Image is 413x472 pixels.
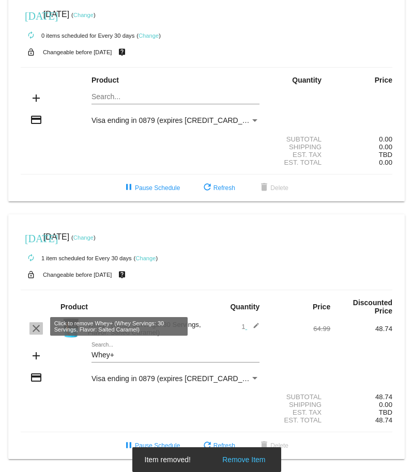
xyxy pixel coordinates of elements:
span: Delete [258,184,288,192]
mat-icon: live_help [116,268,128,281]
small: ( ) [71,12,96,18]
span: 48.74 [375,416,392,424]
mat-icon: [DATE] [25,231,37,244]
button: Pause Schedule [114,436,188,455]
button: Delete [250,436,297,455]
strong: Quantity [230,303,259,311]
mat-icon: refresh [201,182,213,194]
small: 0 items scheduled for Every 30 days [21,33,134,39]
div: Est. Total [268,416,330,424]
span: 0.00 [379,143,392,151]
div: Est. Total [268,159,330,166]
small: ( ) [71,234,96,241]
input: Search... [91,351,259,359]
span: 0.00 [379,401,392,408]
span: Refresh [201,442,235,449]
button: Refresh [193,179,243,197]
span: Visa ending in 0879 (expires [CREDIT_CARD_DATA]) [91,374,265,383]
small: ( ) [134,255,158,261]
div: 48.74 [330,393,392,401]
mat-icon: clear [30,322,42,335]
span: Pause Schedule [123,442,180,449]
button: Refresh [193,436,243,455]
a: Change [135,255,156,261]
input: Search... [91,93,259,101]
span: 1 [241,323,259,331]
strong: Discounted Price [353,298,392,315]
mat-icon: lock_open [25,268,37,281]
span: Refresh [201,184,235,192]
mat-select: Payment Method [91,116,259,124]
strong: Price [313,303,330,311]
a: Change [73,12,94,18]
small: Changeable before [DATE] [43,272,112,278]
div: Est. Tax [268,151,330,159]
mat-icon: autorenew [25,29,37,42]
div: Shipping [268,143,330,151]
mat-icon: add [30,92,42,104]
mat-icon: pause [123,182,135,194]
strong: Price [375,76,392,84]
mat-icon: autorenew [25,252,37,264]
strong: Product [60,303,88,311]
button: Delete [250,179,297,197]
button: Remove Item [219,454,268,465]
img: Image-1-Carousel-Whey-2lb-Salted-Caramel-no-badge.png [60,318,81,338]
div: 48.74 [330,325,392,333]
a: Change [139,33,159,39]
button: Pause Schedule [114,179,188,197]
span: Pause Schedule [123,184,180,192]
mat-icon: credit_card [30,114,42,126]
mat-icon: pause [123,440,135,452]
mat-icon: delete [258,440,270,452]
mat-icon: credit_card [30,371,42,384]
small: Changeable before [DATE] [43,49,112,55]
a: Change [73,234,94,241]
span: 0.00 [379,159,392,166]
strong: Product [91,76,119,84]
div: Subtotal [268,393,330,401]
mat-icon: edit [247,322,259,335]
div: 0.00 [330,135,392,143]
mat-icon: delete [258,182,270,194]
small: ( ) [136,33,161,39]
span: Delete [258,442,288,449]
span: TBD [379,408,392,416]
mat-icon: refresh [201,440,213,452]
div: Shipping [268,401,330,408]
mat-icon: lock_open [25,45,37,59]
div: 64.99 [268,325,330,333]
mat-icon: add [30,350,42,362]
simple-snack-bar: Item removed! [145,454,269,465]
mat-icon: live_help [116,45,128,59]
span: TBD [379,151,392,159]
strong: Quantity [292,76,322,84]
div: Est. Tax [268,408,330,416]
span: Visa ending in 0879 (expires [CREDIT_CARD_DATA]) [91,116,265,124]
small: 1 item scheduled for Every 30 days [21,255,132,261]
mat-select: Payment Method [91,374,259,383]
div: Subtotal [268,135,330,143]
mat-icon: [DATE] [25,9,37,21]
div: Whey+ (Whey Servings: 30 Servings, Flavor: Salted Caramel) [83,321,207,336]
